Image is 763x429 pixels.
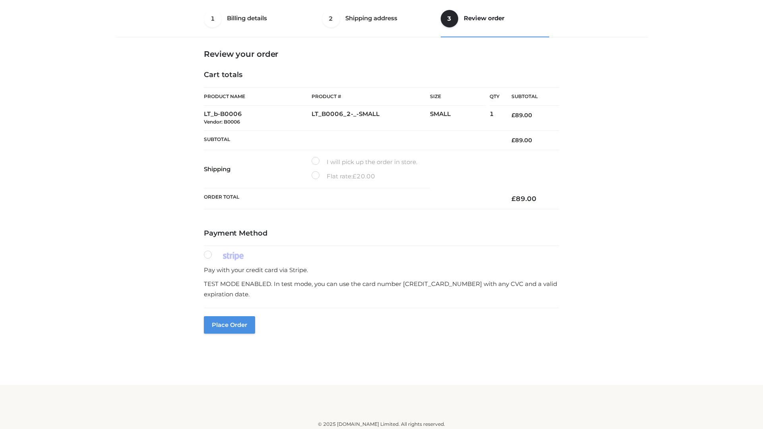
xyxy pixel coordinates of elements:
td: SMALL [430,106,490,131]
button: Place order [204,316,255,334]
th: Order Total [204,188,500,209]
th: Product # [312,87,430,106]
p: Pay with your credit card via Stripe. [204,265,559,275]
label: I will pick up the order in store. [312,157,417,167]
h4: Payment Method [204,229,559,238]
span: £ [511,112,515,119]
bdi: 89.00 [511,112,532,119]
bdi: 89.00 [511,137,532,144]
div: © 2025 [DOMAIN_NAME] Limited. All rights reserved. [118,420,645,428]
th: Product Name [204,87,312,106]
th: Subtotal [500,88,559,106]
td: 1 [490,106,500,131]
span: £ [511,195,516,203]
span: £ [511,137,515,144]
h3: Review your order [204,49,559,59]
span: £ [352,172,356,180]
bdi: 89.00 [511,195,536,203]
small: Vendor: B0006 [204,119,240,125]
p: TEST MODE ENABLED. In test mode, you can use the card number [CREDIT_CARD_NUMBER] with any CVC an... [204,279,559,299]
td: LT_b-B0006 [204,106,312,131]
bdi: 20.00 [352,172,375,180]
td: LT_B0006_2-_-SMALL [312,106,430,131]
h4: Cart totals [204,71,559,79]
th: Shipping [204,150,312,188]
th: Subtotal [204,130,500,150]
th: Qty [490,87,500,106]
th: Size [430,88,486,106]
label: Flat rate: [312,171,375,182]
